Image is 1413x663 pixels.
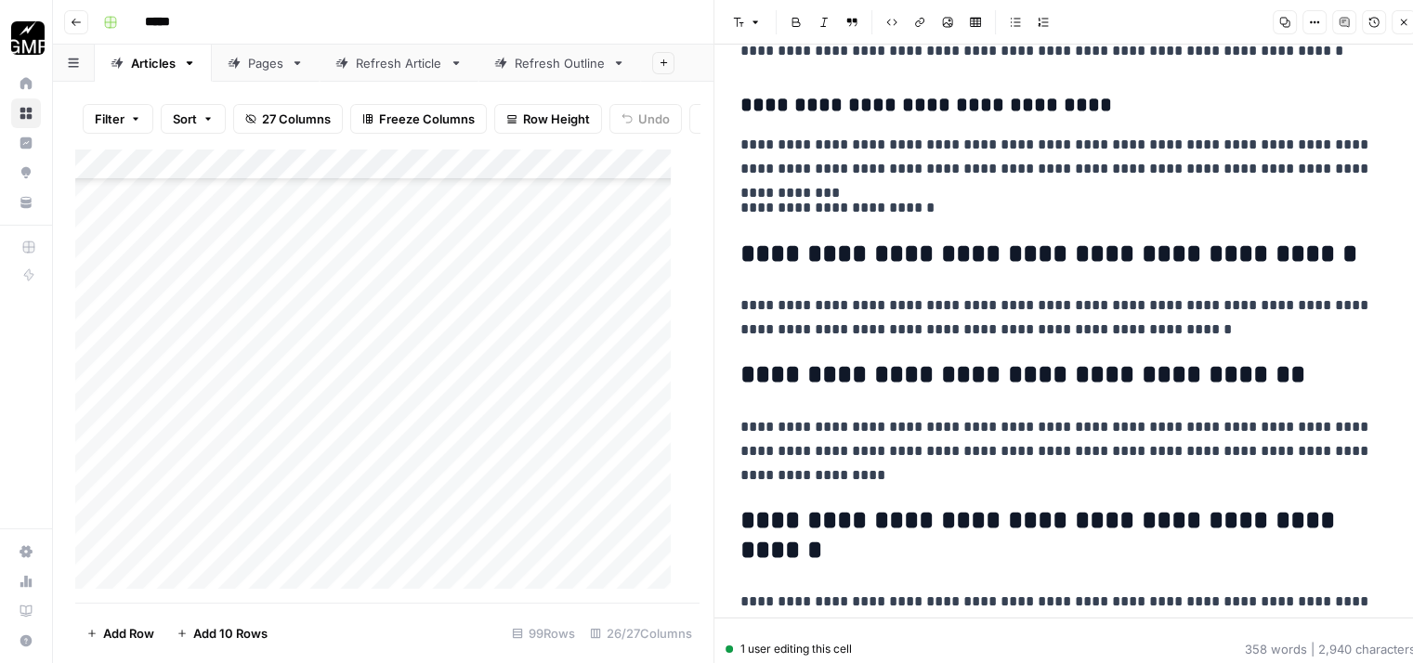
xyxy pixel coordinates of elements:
[262,110,331,128] span: 27 Columns
[11,596,41,626] a: Learning Hub
[11,158,41,188] a: Opportunities
[478,45,641,82] a: Refresh Outline
[161,104,226,134] button: Sort
[173,110,197,128] span: Sort
[95,45,212,82] a: Articles
[165,618,279,648] button: Add 10 Rows
[320,45,478,82] a: Refresh Article
[233,104,343,134] button: 27 Columns
[83,104,153,134] button: Filter
[131,54,176,72] div: Articles
[494,104,602,134] button: Row Height
[11,98,41,128] a: Browse
[504,618,582,648] div: 99 Rows
[11,188,41,217] a: Your Data
[609,104,682,134] button: Undo
[95,110,124,128] span: Filter
[193,624,268,643] span: Add 10 Rows
[11,537,41,566] a: Settings
[11,626,41,656] button: Help + Support
[248,54,283,72] div: Pages
[75,618,165,648] button: Add Row
[103,624,154,643] span: Add Row
[11,128,41,158] a: Insights
[11,21,45,55] img: Growth Marketing Pro Logo
[515,54,605,72] div: Refresh Outline
[638,110,670,128] span: Undo
[11,566,41,596] a: Usage
[726,641,852,657] div: 1 user editing this cell
[582,618,700,648] div: 26/27 Columns
[379,110,475,128] span: Freeze Columns
[356,54,442,72] div: Refresh Article
[523,110,590,128] span: Row Height
[350,104,487,134] button: Freeze Columns
[11,15,41,61] button: Workspace: Growth Marketing Pro
[212,45,320,82] a: Pages
[11,69,41,98] a: Home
